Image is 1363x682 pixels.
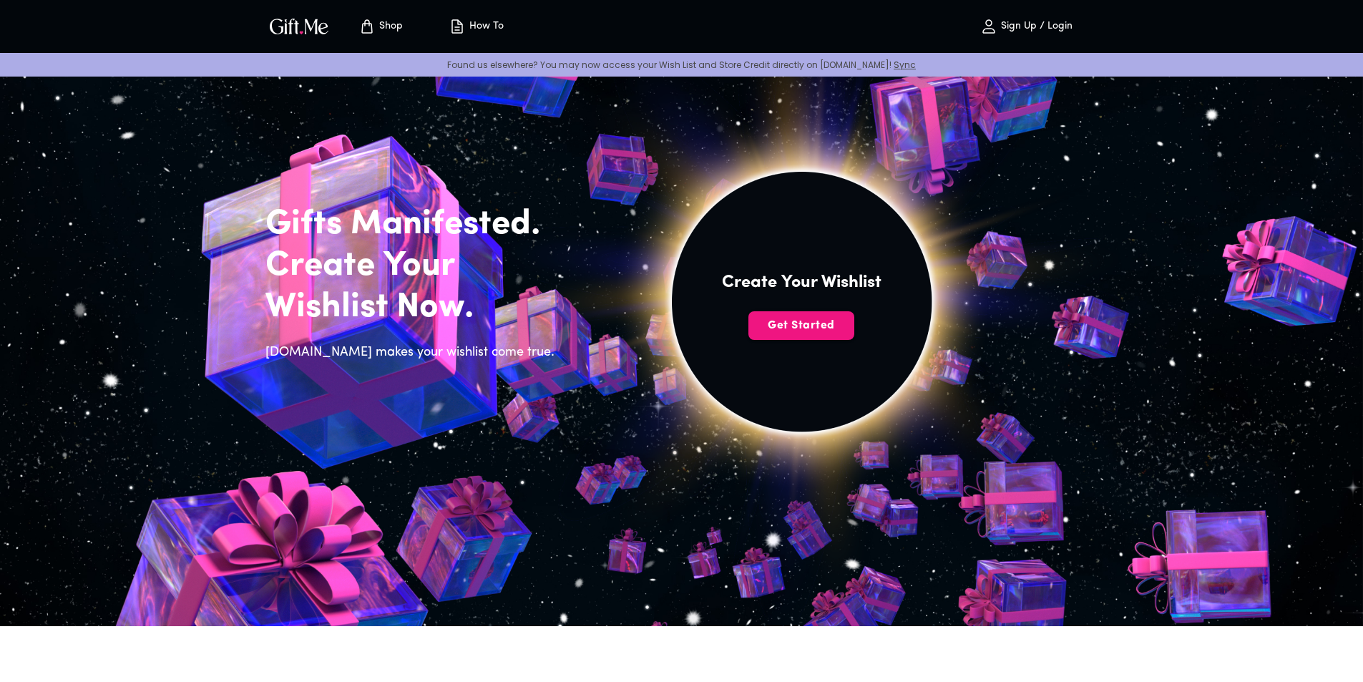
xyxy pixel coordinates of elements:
p: How To [466,21,504,33]
h6: [DOMAIN_NAME] makes your wishlist come true. [265,343,563,363]
img: GiftMe Logo [267,16,331,36]
button: Store page [341,4,420,49]
p: Sign Up / Login [997,21,1073,33]
button: GiftMe Logo [265,18,333,35]
h2: Wishlist Now. [265,287,563,328]
button: Get Started [748,311,854,340]
span: Get Started [748,318,854,333]
p: Found us elsewhere? You may now access your Wish List and Store Credit directly on [DOMAIN_NAME]! [11,59,1352,71]
button: How To [437,4,516,49]
button: Sign Up / Login [955,4,1098,49]
h2: Gifts Manifested. [265,204,563,245]
h2: Create Your [265,245,563,287]
a: Sync [894,59,916,71]
img: how-to.svg [449,18,466,35]
img: hero_sun.png [480,12,1123,623]
h4: Create Your Wishlist [722,271,881,294]
p: Shop [376,21,403,33]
